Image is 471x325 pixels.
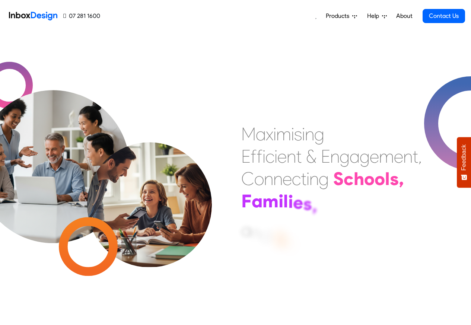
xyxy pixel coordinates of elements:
div: s [390,168,399,190]
div: o [364,168,375,190]
div: h [354,168,364,190]
div: d [261,224,271,247]
div: , [418,145,422,168]
div: m [276,123,291,145]
div: i [262,145,265,168]
div: l [385,168,390,190]
div: S [333,168,344,190]
div: n [330,145,340,168]
div: t [301,168,306,190]
div: & [306,145,316,168]
div: S [275,228,286,251]
div: s [303,192,312,215]
div: g [314,123,324,145]
div: C [241,168,254,190]
div: t [286,232,293,254]
div: m [379,145,394,168]
div: E [321,145,330,168]
div: i [274,145,277,168]
div: n [287,145,296,168]
div: e [370,145,379,168]
a: Products [323,9,360,23]
div: g [360,145,370,168]
div: t [413,145,418,168]
div: i [306,168,309,190]
img: parents_with_child.png [71,111,227,267]
div: a [256,123,266,145]
div: f [251,145,257,168]
div: c [344,168,354,190]
div: i [291,123,294,145]
a: Help [364,9,390,23]
span: Products [326,12,352,20]
div: i [273,123,276,145]
div: e [394,145,403,168]
div: a [241,219,251,241]
div: f [257,145,262,168]
div: n [251,222,261,244]
div: g [319,168,329,190]
div: c [265,145,274,168]
div: n [273,168,283,190]
div: m [262,190,279,212]
a: Contact Us [423,9,465,23]
div: F [241,190,252,212]
div: n [309,168,319,190]
div: n [305,123,314,145]
div: o [375,168,385,190]
span: Feedback [461,144,467,171]
a: About [394,9,414,23]
div: g [340,145,350,168]
div: x [266,123,273,145]
div: a [350,145,360,168]
div: s [294,123,302,145]
button: Feedback - Show survey [457,137,471,188]
div: e [283,168,292,190]
div: i [288,190,293,213]
div: e [293,191,303,214]
div: c [292,168,301,190]
div: i [279,190,283,212]
div: i [302,123,305,145]
div: a [252,190,262,212]
div: o [254,168,264,190]
div: t [296,145,302,168]
div: , [312,194,317,217]
div: M [241,123,256,145]
span: Help [367,12,382,20]
div: E [241,145,251,168]
div: n [403,145,413,168]
div: , [399,168,404,190]
div: l [283,190,288,212]
div: e [277,145,287,168]
div: Maximising Efficient & Engagement, Connecting Schools, Families, and Students. [241,123,422,235]
a: 07 281 1600 [63,12,100,20]
div: n [264,168,273,190]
